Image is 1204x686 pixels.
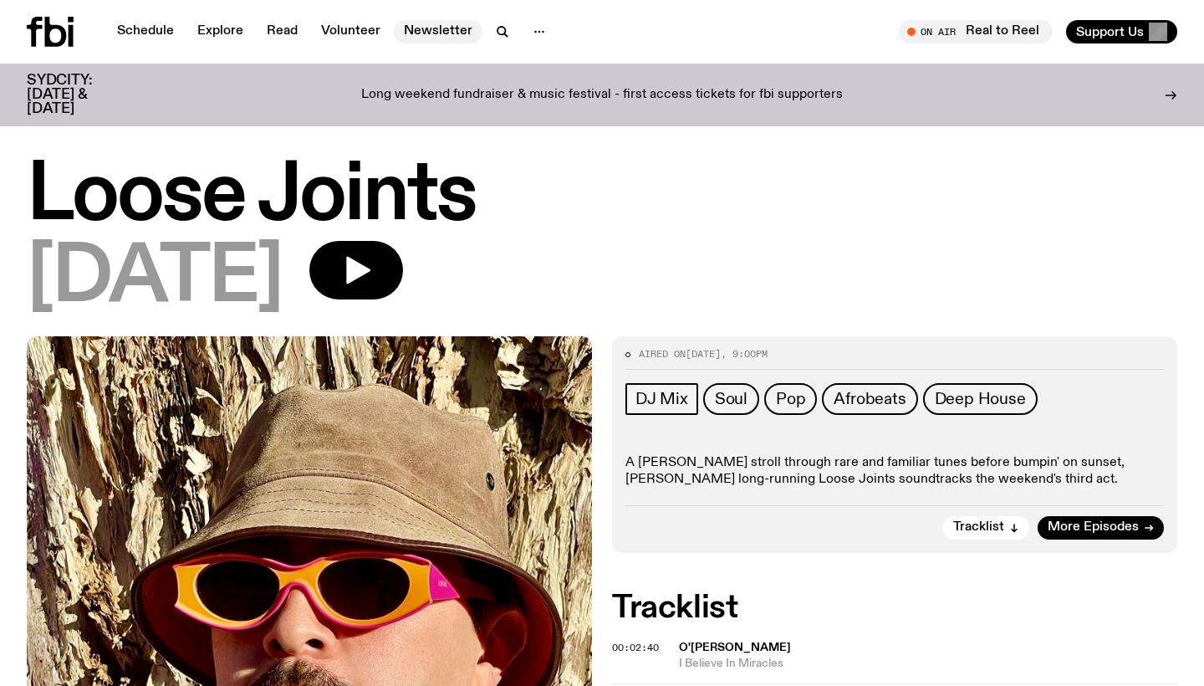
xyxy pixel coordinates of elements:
[625,383,698,415] a: DJ Mix
[953,521,1004,534] span: Tracklist
[834,390,906,408] span: Afrobeats
[612,593,1177,623] h2: Tracklist
[625,455,1164,487] p: A [PERSON_NAME] stroll through rare and familiar tunes before bumpin' on sunset, [PERSON_NAME] lo...
[639,347,686,361] span: Aired on
[1076,24,1144,39] span: Support Us
[923,383,1038,415] a: Deep House
[1038,516,1164,540] a: More Episodes
[935,390,1026,408] span: Deep House
[27,159,1177,234] h1: Loose Joints
[721,347,768,361] span: , 9:00pm
[686,347,721,361] span: [DATE]
[394,20,482,44] a: Newsletter
[27,241,283,316] span: [DATE]
[764,383,817,415] a: Pop
[27,74,134,116] h3: SYDCITY: [DATE] & [DATE]
[257,20,308,44] a: Read
[1066,20,1177,44] button: Support Us
[311,20,390,44] a: Volunteer
[107,20,184,44] a: Schedule
[1048,521,1139,534] span: More Episodes
[715,390,747,408] span: Soul
[612,643,659,653] button: 00:02:40
[776,390,805,408] span: Pop
[187,20,253,44] a: Explore
[361,88,843,103] p: Long weekend fundraiser & music festival - first access tickets for fbi supporters
[899,20,1053,44] button: On AirReal to Reel
[612,641,659,654] span: 00:02:40
[635,390,688,408] span: DJ Mix
[679,642,791,653] span: O'[PERSON_NAME]
[679,656,1177,672] span: I Believe In Miracles
[943,516,1029,540] button: Tracklist
[703,383,759,415] a: Soul
[822,383,917,415] a: Afrobeats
